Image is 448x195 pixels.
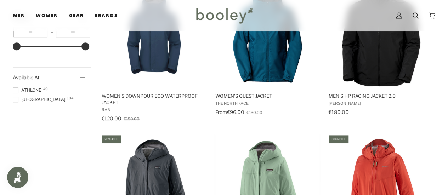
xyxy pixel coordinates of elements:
span: Available At [13,74,39,80]
span: €96.00 [227,109,244,115]
span: €180.00 [329,109,349,115]
span: [PERSON_NAME] [329,101,433,105]
span: From [215,109,227,115]
span: €150.00 [124,116,140,121]
input: Maximum value [56,27,90,37]
iframe: Button to open loyalty program pop-up [7,167,28,188]
span: Women [36,12,58,19]
span: Women's Quest Jacket [215,92,319,99]
span: €130.00 [246,110,262,115]
span: [GEOGRAPHIC_DATA] [13,96,67,103]
span: Athlone [13,87,44,93]
span: 104 [67,96,73,100]
span: 49 [43,87,48,91]
div: 30% off [329,135,348,142]
span: Gear [69,12,84,19]
span: Men [13,12,25,19]
span: The North Face [215,101,319,105]
span: €120.00 [102,115,121,121]
div: 20% off [102,135,121,142]
span: – [47,29,56,35]
input: Minimum value [13,27,47,37]
span: Brands [94,12,118,19]
span: Men's HP Racing Jacket 2.0 [329,92,433,99]
img: Booley [193,5,255,26]
span: Women's Downpour Eco Waterproof Jacket [102,92,206,105]
span: Rab [102,107,206,112]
